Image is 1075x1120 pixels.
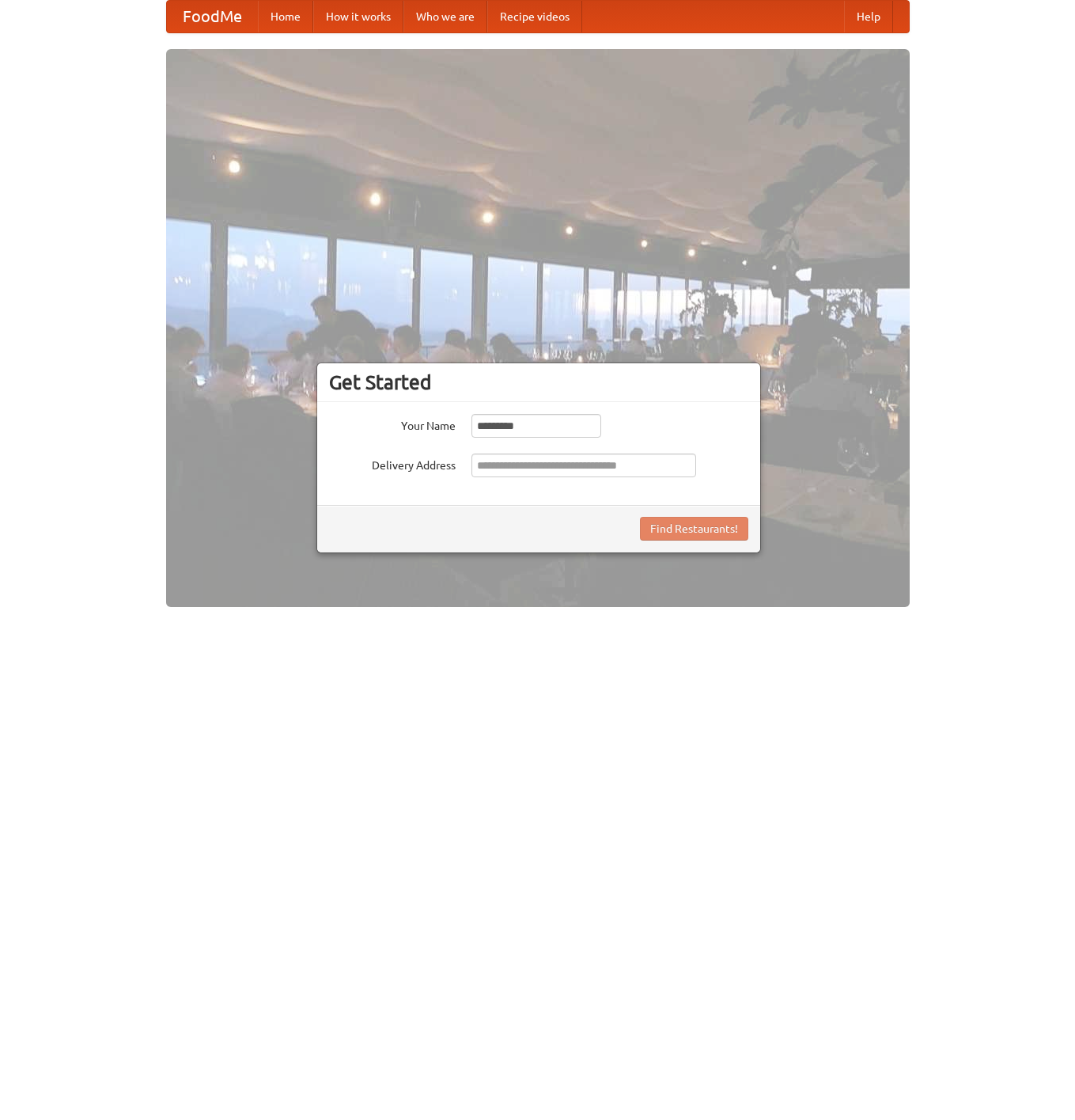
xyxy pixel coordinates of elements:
[313,1,403,32] a: How it works
[167,1,258,32] a: FoodMe
[403,1,487,32] a: Who we are
[640,517,748,541] button: Find Restaurants!
[258,1,313,32] a: Home
[329,370,748,394] h3: Get Started
[487,1,582,32] a: Recipe videos
[329,414,456,434] label: Your Name
[329,454,456,473] label: Delivery Address
[844,1,893,32] a: Help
